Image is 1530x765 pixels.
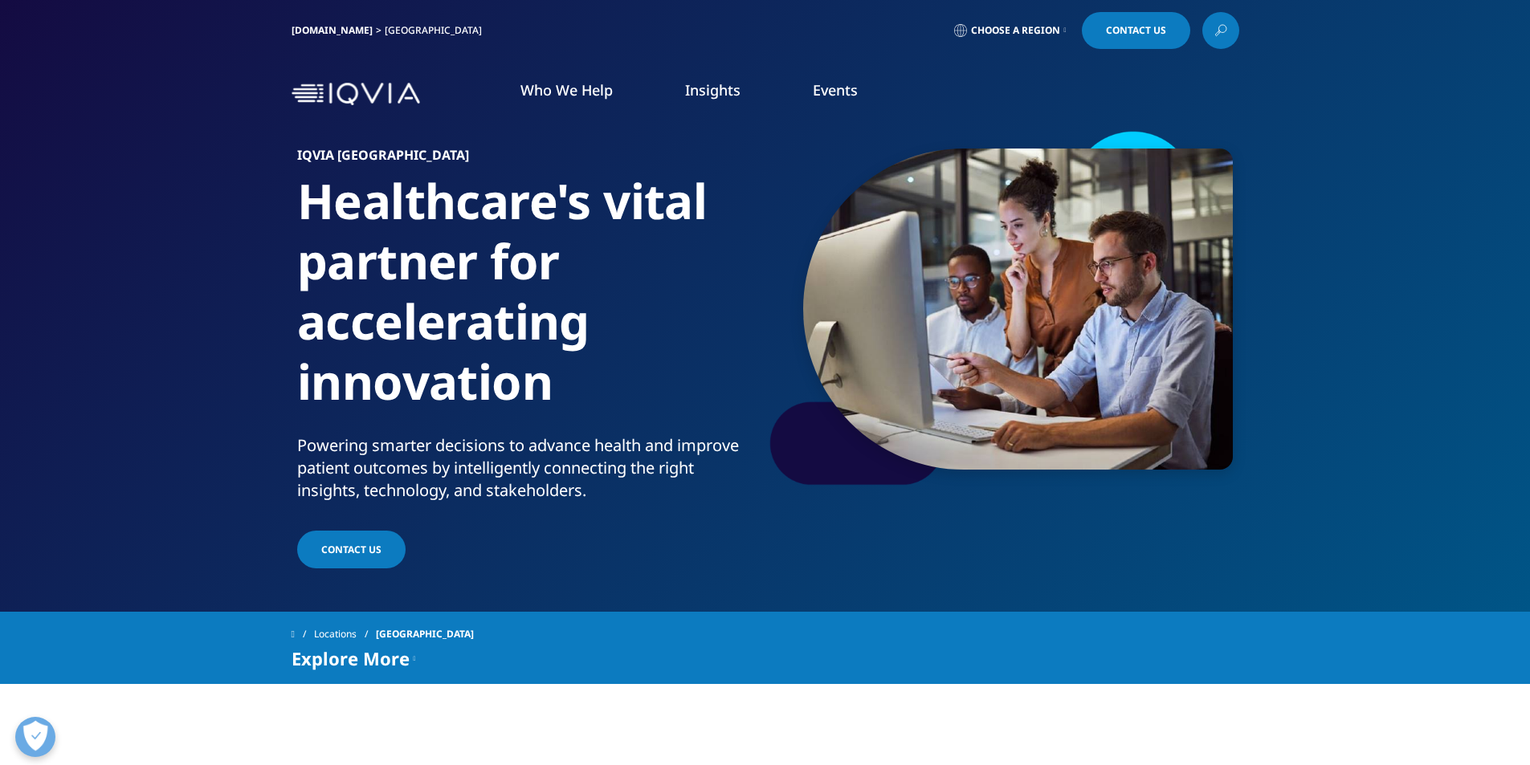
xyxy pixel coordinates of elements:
[376,620,474,649] span: [GEOGRAPHIC_DATA]
[292,23,373,37] a: [DOMAIN_NAME]
[292,649,410,668] span: Explore More
[297,171,759,434] h1: Healthcare's vital partner for accelerating innovation
[971,24,1060,37] span: Choose a Region
[314,620,376,649] a: Locations
[813,80,858,100] a: Events
[803,149,1233,470] img: 2362team-and-computer-in-collaboration-teamwork-and-meeting-at-desk.jpg
[297,149,759,171] h6: IQVIA [GEOGRAPHIC_DATA]
[15,717,55,757] button: Open Preferences
[385,24,488,37] div: [GEOGRAPHIC_DATA]
[297,434,759,502] div: Powering smarter decisions to advance health and improve patient outcomes by intelligently connec...
[685,80,741,100] a: Insights
[292,83,420,106] img: IQVIA Healthcare Information Technology and Pharma Clinical Research Company
[1106,26,1166,35] span: Contact Us
[520,80,613,100] a: Who We Help
[426,56,1239,132] nav: Primary
[297,531,406,568] a: Contact Us
[1082,12,1190,49] a: Contact Us
[321,543,381,556] span: Contact Us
